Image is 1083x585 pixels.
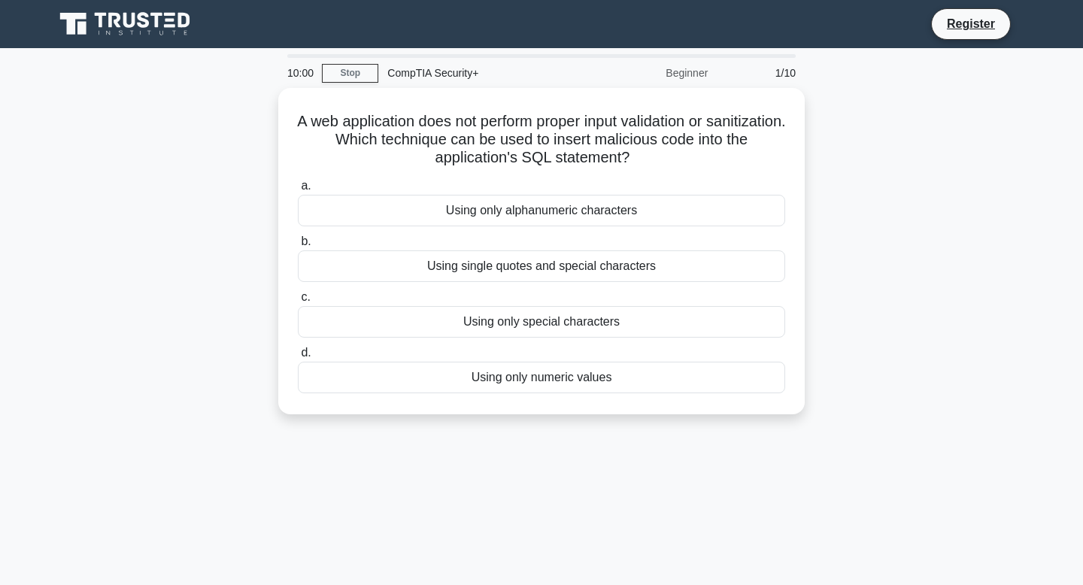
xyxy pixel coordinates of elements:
[296,112,787,168] h5: A web application does not perform proper input validation or sanitization. Which technique can b...
[278,58,322,88] div: 10:00
[301,179,311,192] span: a.
[717,58,805,88] div: 1/10
[298,195,785,226] div: Using only alphanumeric characters
[938,14,1004,33] a: Register
[301,235,311,247] span: b.
[301,290,310,303] span: c.
[585,58,717,88] div: Beginner
[301,346,311,359] span: d.
[378,58,585,88] div: CompTIA Security+
[298,250,785,282] div: Using single quotes and special characters
[298,362,785,393] div: Using only numeric values
[298,306,785,338] div: Using only special characters
[322,64,378,83] a: Stop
